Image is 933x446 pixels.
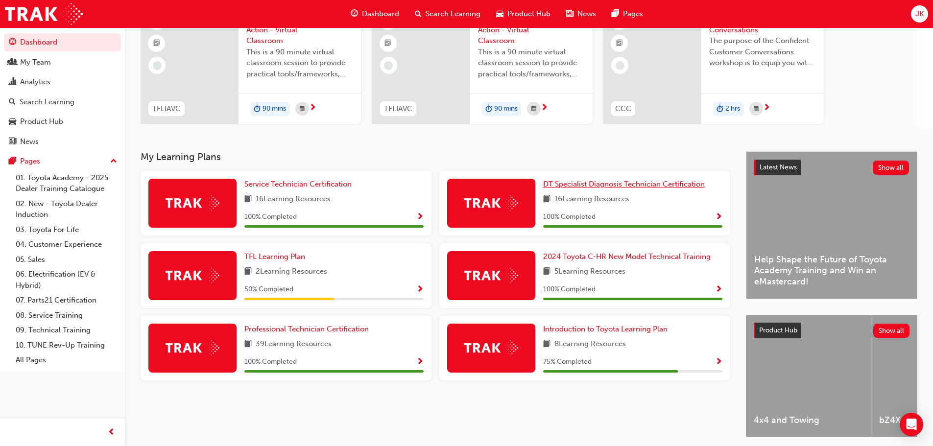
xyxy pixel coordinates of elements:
[416,356,424,368] button: Show Progress
[244,180,352,188] span: Service Technician Certification
[9,138,16,146] span: news-icon
[384,61,393,70] span: learningRecordVerb_NONE-icon
[541,104,548,113] span: next-icon
[9,117,16,126] span: car-icon
[20,57,51,68] div: My Team
[760,163,797,171] span: Latest News
[407,4,488,24] a: search-iconSearch Learning
[464,340,518,355] img: Trak
[20,76,50,88] div: Analytics
[566,8,574,20] span: news-icon
[715,211,722,223] button: Show Progress
[309,104,316,113] span: next-icon
[754,103,759,115] span: calendar-icon
[543,252,711,261] span: 2024 Toyota C-HR New Model Technical Training
[108,426,115,439] span: prev-icon
[12,267,121,293] a: 06. Electrification (EV & Hybrid)
[12,196,121,222] a: 02. New - Toyota Dealer Induction
[166,268,219,283] img: Trak
[416,213,424,222] span: Show Progress
[615,103,631,115] span: CCC
[616,37,623,50] span: booktick-icon
[4,33,121,51] a: Dashboard
[543,251,715,262] a: 2024 Toyota C-HR New Model Technical Training
[384,37,391,50] span: booktick-icon
[244,284,293,295] span: 50 % Completed
[4,93,121,111] a: Search Learning
[4,53,121,71] a: My Team
[244,193,252,206] span: book-icon
[604,4,651,24] a: pages-iconPages
[746,151,917,299] a: Latest NewsShow allHelp Shape the Future of Toyota Academy Training and Win an eMastercard!
[5,3,83,25] img: Trak
[603,5,824,124] a: 240CCCConfident Customer ConversationsThe purpose of the Confident Customer Conversations worksho...
[543,193,550,206] span: book-icon
[531,103,536,115] span: calendar-icon
[911,5,928,23] button: JK
[715,213,722,222] span: Show Progress
[759,326,797,334] span: Product Hub
[256,193,331,206] span: 16 Learning Resources
[915,8,924,20] span: JK
[384,103,412,115] span: TFLIAVC
[372,5,593,124] a: 0TFLIAVCToyota For Life In Action - Virtual ClassroomThis is a 90 minute virtual classroom sessio...
[362,8,399,20] span: Dashboard
[543,324,671,335] a: Introduction to Toyota Learning Plan
[12,293,121,308] a: 07. Parts21 Certification
[507,8,550,20] span: Product Hub
[715,285,722,294] span: Show Progress
[4,152,121,170] button: Pages
[244,325,369,333] span: Professional Technician Certification
[244,179,356,190] a: Service Technician Certification
[873,161,909,175] button: Show all
[478,47,585,80] span: This is a 90 minute virtual classroom session to provide practical tools/frameworks, behaviours a...
[725,103,740,115] span: 2 hrs
[12,338,121,353] a: 10. TUNE Rev-Up Training
[558,4,604,24] a: news-iconNews
[9,98,16,107] span: search-icon
[20,156,40,167] div: Pages
[715,356,722,368] button: Show Progress
[12,170,121,196] a: 01. Toyota Academy - 2025 Dealer Training Catalogue
[343,4,407,24] a: guage-iconDashboard
[9,58,16,67] span: people-icon
[246,13,353,47] span: Toyota For Life In Action - Virtual Classroom
[416,211,424,223] button: Show Progress
[416,358,424,367] span: Show Progress
[254,103,261,116] span: duration-icon
[244,324,373,335] a: Professional Technician Certification
[554,338,626,351] span: 8 Learning Resources
[488,4,558,24] a: car-iconProduct Hub
[426,8,480,20] span: Search Learning
[554,193,629,206] span: 16 Learning Resources
[4,133,121,151] a: News
[478,13,585,47] span: Toyota For Life In Action - Virtual Classroom
[496,8,503,20] span: car-icon
[543,211,596,223] span: 100 % Completed
[246,47,353,80] span: This is a 90 minute virtual classroom session to provide practical tools/frameworks, behaviours a...
[20,136,39,147] div: News
[12,352,121,368] a: All Pages
[351,8,358,20] span: guage-icon
[717,103,723,116] span: duration-icon
[754,254,909,287] span: Help Shape the Future of Toyota Academy Training and Win an eMastercard!
[256,338,332,351] span: 39 Learning Resources
[153,37,160,50] span: booktick-icon
[494,103,518,115] span: 90 mins
[244,338,252,351] span: book-icon
[244,252,305,261] span: TFL Learning Plan
[543,325,668,333] span: Introduction to Toyota Learning Plan
[543,179,709,190] a: DT Specialist Diagnosis Technician Certification
[543,284,596,295] span: 100 % Completed
[244,356,297,368] span: 100 % Completed
[12,252,121,267] a: 05. Sales
[416,283,424,296] button: Show Progress
[543,266,550,278] span: book-icon
[256,266,327,278] span: 2 Learning Resources
[900,413,923,436] div: Open Intercom Messenger
[4,31,121,152] button: DashboardMy TeamAnalyticsSearch LearningProduct HubNews
[554,266,625,278] span: 5 Learning Resources
[763,104,770,113] span: next-icon
[416,285,424,294] span: Show Progress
